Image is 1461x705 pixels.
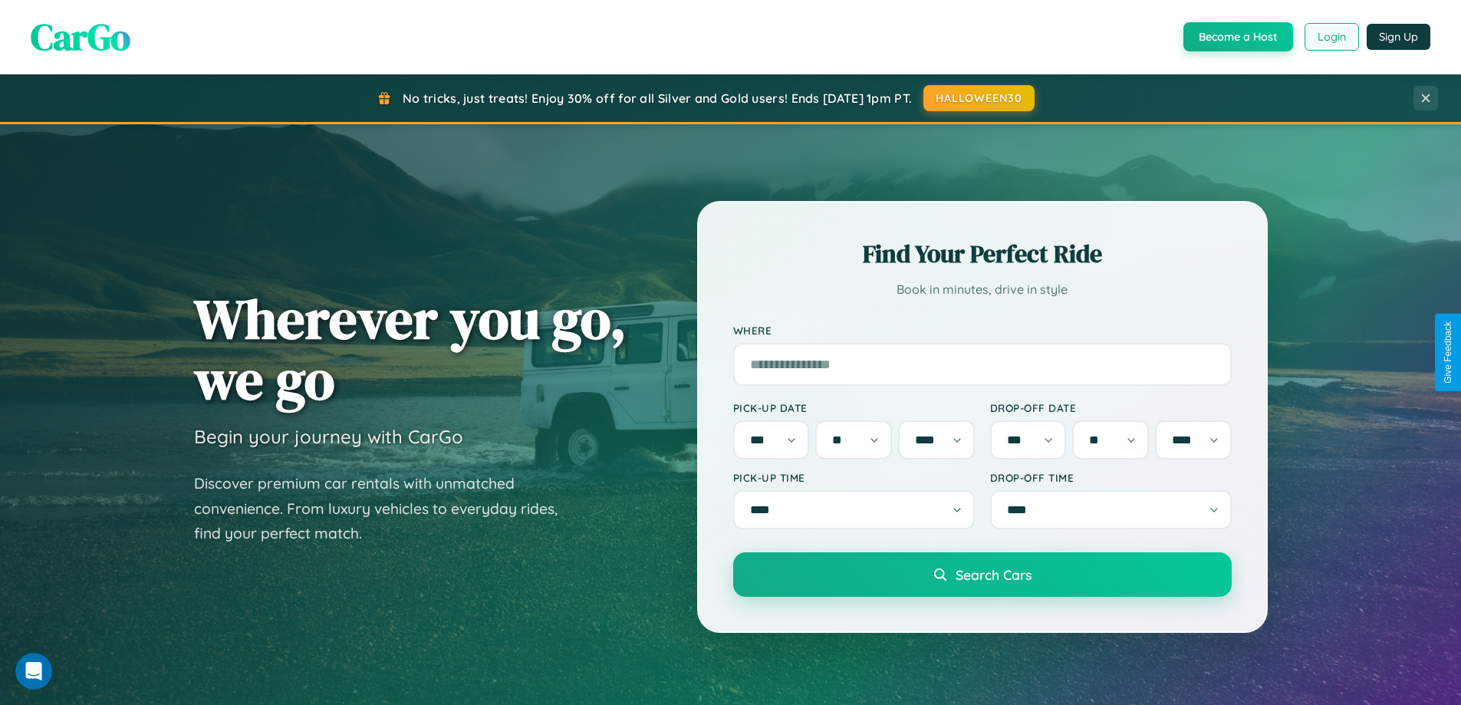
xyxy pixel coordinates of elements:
[733,401,975,414] label: Pick-up Date
[733,324,1232,337] label: Where
[923,85,1035,111] button: HALLOWEEN30
[15,653,52,690] iframe: Intercom live chat
[1367,24,1430,50] button: Sign Up
[194,471,577,546] p: Discover premium car rentals with unmatched convenience. From luxury vehicles to everyday rides, ...
[733,471,975,484] label: Pick-up Time
[733,552,1232,597] button: Search Cars
[1443,321,1453,384] div: Give Feedback
[31,12,130,62] span: CarGo
[1183,22,1293,51] button: Become a Host
[956,566,1032,583] span: Search Cars
[733,237,1232,271] h2: Find Your Perfect Ride
[990,471,1232,484] label: Drop-off Time
[990,401,1232,414] label: Drop-off Date
[194,425,463,448] h3: Begin your journey with CarGo
[733,278,1232,301] p: Book in minutes, drive in style
[194,288,627,410] h1: Wherever you go, we go
[1305,23,1359,51] button: Login
[403,91,912,106] span: No tricks, just treats! Enjoy 30% off for all Silver and Gold users! Ends [DATE] 1pm PT.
